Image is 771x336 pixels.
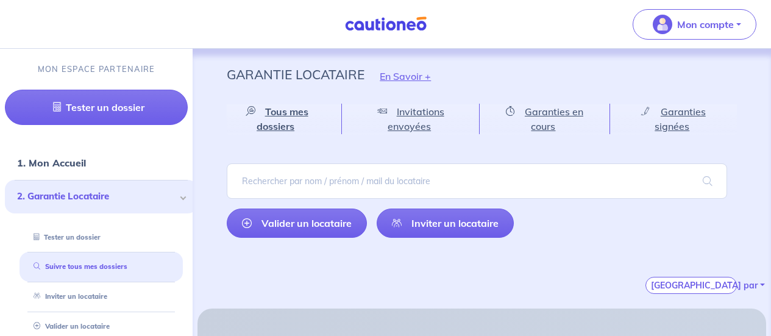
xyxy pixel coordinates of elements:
[257,105,308,132] span: Tous mes dossiers
[688,164,727,198] span: search
[364,59,446,94] button: En Savoir +
[340,16,432,32] img: Cautioneo
[29,233,101,241] a: Tester un dossier
[17,190,176,204] span: 2. Garantie Locataire
[645,277,737,294] button: [GEOGRAPHIC_DATA] par
[653,15,672,34] img: illu_account_valid_menu.svg
[20,287,183,307] div: Inviter un locataire
[677,17,734,32] p: Mon compte
[610,104,737,134] a: Garanties signées
[29,292,107,301] a: Inviter un locataire
[525,105,583,132] span: Garanties en cours
[29,262,127,271] a: Suivre tous mes dossiers
[480,104,609,134] a: Garanties en cours
[5,180,197,213] div: 2. Garantie Locataire
[633,9,756,40] button: illu_account_valid_menu.svgMon compte
[17,157,86,169] a: 1. Mon Accueil
[227,209,367,238] a: Valider un locataire
[5,151,188,175] div: 1. Mon Accueil
[227,104,341,134] a: Tous mes dossiers
[20,227,183,248] div: Tester un dossier
[388,105,444,132] span: Invitations envoyées
[342,104,479,134] a: Invitations envoyées
[377,209,514,238] a: Inviter un locataire
[29,322,110,331] a: Valider un locataire
[227,163,727,199] input: Rechercher par nom / prénom / mail du locataire
[655,105,706,132] span: Garanties signées
[38,63,155,75] p: MON ESPACE PARTENAIRE
[20,257,183,277] div: Suivre tous mes dossiers
[227,63,364,85] p: Garantie Locataire
[5,90,188,125] a: Tester un dossier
